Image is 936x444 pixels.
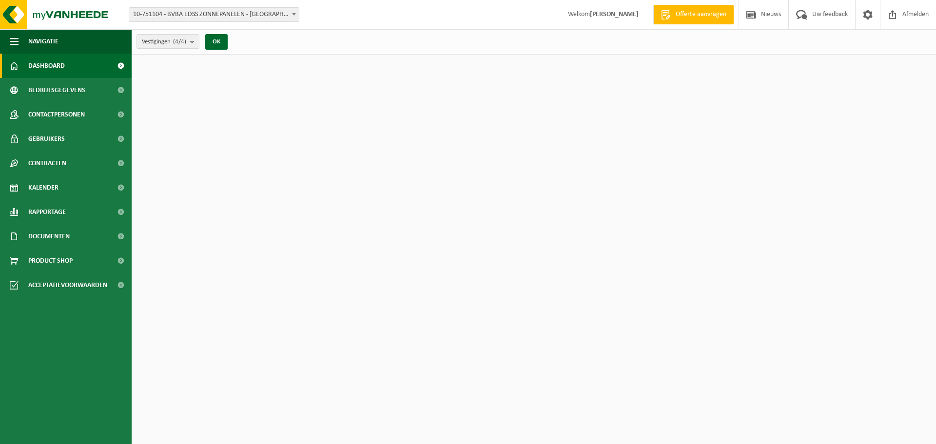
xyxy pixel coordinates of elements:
[129,7,299,22] span: 10-751104 - BVBA EDSS ZONNEPANELEN - MOORSELE
[28,273,107,297] span: Acceptatievoorwaarden
[28,54,65,78] span: Dashboard
[173,39,186,45] count: (4/4)
[205,34,228,50] button: OK
[673,10,729,19] span: Offerte aanvragen
[28,224,70,249] span: Documenten
[28,29,58,54] span: Navigatie
[590,11,639,18] strong: [PERSON_NAME]
[129,8,299,21] span: 10-751104 - BVBA EDSS ZONNEPANELEN - MOORSELE
[28,200,66,224] span: Rapportage
[136,34,199,49] button: Vestigingen(4/4)
[28,151,66,175] span: Contracten
[653,5,734,24] a: Offerte aanvragen
[142,35,186,49] span: Vestigingen
[28,78,85,102] span: Bedrijfsgegevens
[28,249,73,273] span: Product Shop
[28,175,58,200] span: Kalender
[28,127,65,151] span: Gebruikers
[28,102,85,127] span: Contactpersonen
